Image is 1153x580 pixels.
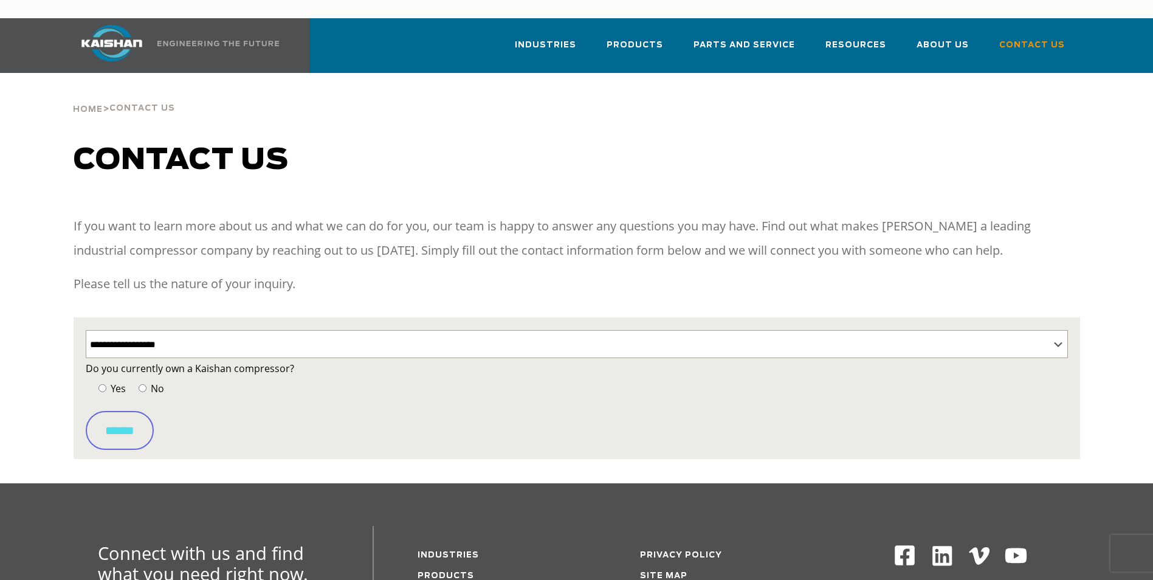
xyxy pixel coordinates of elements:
[73,103,103,114] a: Home
[418,551,479,559] a: Industries
[86,360,1068,450] form: Contact form
[640,551,722,559] a: Privacy Policy
[515,29,576,71] a: Industries
[999,29,1065,71] a: Contact Us
[418,572,474,580] a: Products
[607,29,663,71] a: Products
[893,544,916,567] img: Facebook
[66,18,281,73] a: Kaishan USA
[74,146,289,175] span: Contact us
[515,38,576,52] span: Industries
[640,572,687,580] a: Site Map
[694,38,795,52] span: Parts and Service
[73,73,175,119] div: >
[66,25,157,61] img: kaishan logo
[148,382,164,395] span: No
[74,272,1080,296] p: Please tell us the nature of your inquiry.
[98,384,106,392] input: Yes
[108,382,126,395] span: Yes
[139,384,146,392] input: No
[917,29,969,71] a: About Us
[1004,544,1028,568] img: Youtube
[694,29,795,71] a: Parts and Service
[969,547,990,565] img: Vimeo
[74,214,1080,263] p: If you want to learn more about us and what we can do for you, our team is happy to answer any qu...
[157,41,279,46] img: Engineering the future
[917,38,969,52] span: About Us
[109,105,175,112] span: Contact Us
[73,106,103,114] span: Home
[825,38,886,52] span: Resources
[931,544,954,568] img: Linkedin
[999,38,1065,52] span: Contact Us
[825,29,886,71] a: Resources
[86,360,1068,377] label: Do you currently own a Kaishan compressor?
[607,38,663,52] span: Products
